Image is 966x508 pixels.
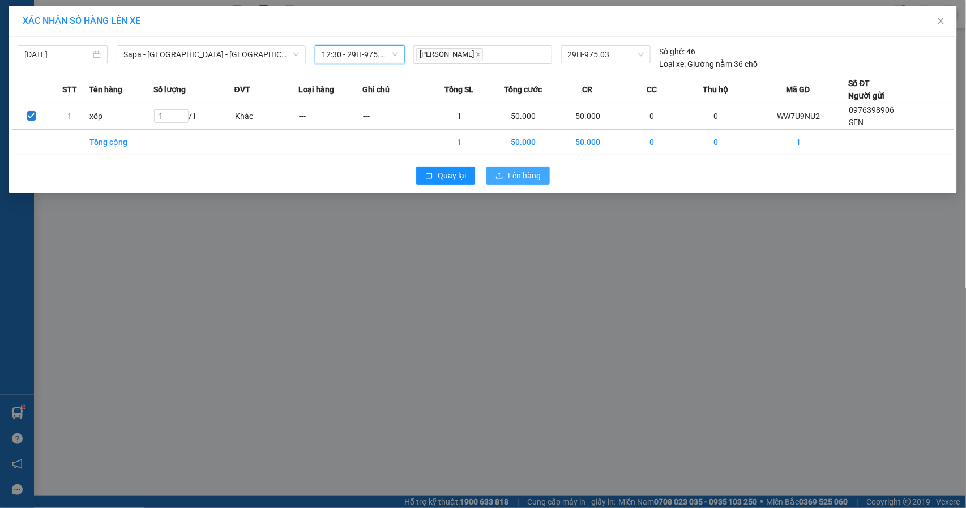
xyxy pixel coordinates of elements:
span: Tổng SL [444,83,473,96]
span: Số lượng [153,83,186,96]
td: Tổng cộng [89,130,153,155]
div: Giường nằm 36 chỗ [660,58,758,70]
span: 0976398906 [849,105,895,114]
span: Lên hàng [508,169,541,182]
span: Tổng cước [504,83,542,96]
td: 0 [620,103,685,130]
span: ĐVT [234,83,250,96]
span: Sapa - Lào Cai - Hà Nội (Giường) [123,46,299,63]
span: close [937,16,946,25]
td: xốp [89,103,153,130]
span: close [476,52,481,57]
span: Thu hộ [703,83,729,96]
td: 50.000 [491,103,556,130]
span: Tên hàng [89,83,122,96]
span: STT [62,83,77,96]
button: rollbackQuay lại [416,167,475,185]
span: 12:30 - 29H-975.03 [322,46,398,63]
td: 1 [427,103,491,130]
td: 50.000 [555,130,620,155]
span: Loại hàng [298,83,334,96]
button: uploadLên hàng [486,167,550,185]
div: Số ĐT Người gửi [849,77,885,102]
td: 1 [749,130,849,155]
td: --- [363,103,428,130]
span: down [293,51,300,58]
button: Close [925,6,957,37]
td: Khác [234,103,299,130]
span: SEN [849,118,864,127]
span: Mã GD [787,83,810,96]
span: 29H-975.03 [568,46,644,63]
span: Ghi chú [363,83,390,96]
span: [PERSON_NAME] [416,48,483,61]
td: 50.000 [555,103,620,130]
span: Số ghế: [660,45,685,58]
div: 46 [660,45,696,58]
td: --- [298,103,363,130]
span: rollback [425,172,433,181]
td: 1 [50,103,89,130]
input: 12/09/2025 [24,48,91,61]
td: 0 [684,130,749,155]
td: 0 [684,103,749,130]
span: Loại xe: [660,58,686,70]
span: CR [582,83,592,96]
td: WW7U9NU2 [749,103,849,130]
td: / 1 [153,103,234,130]
td: 1 [427,130,491,155]
span: CC [647,83,657,96]
td: 0 [620,130,685,155]
span: XÁC NHẬN SỐ HÀNG LÊN XE [23,15,140,26]
span: upload [495,172,503,181]
td: 50.000 [491,130,556,155]
span: Quay lại [438,169,466,182]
